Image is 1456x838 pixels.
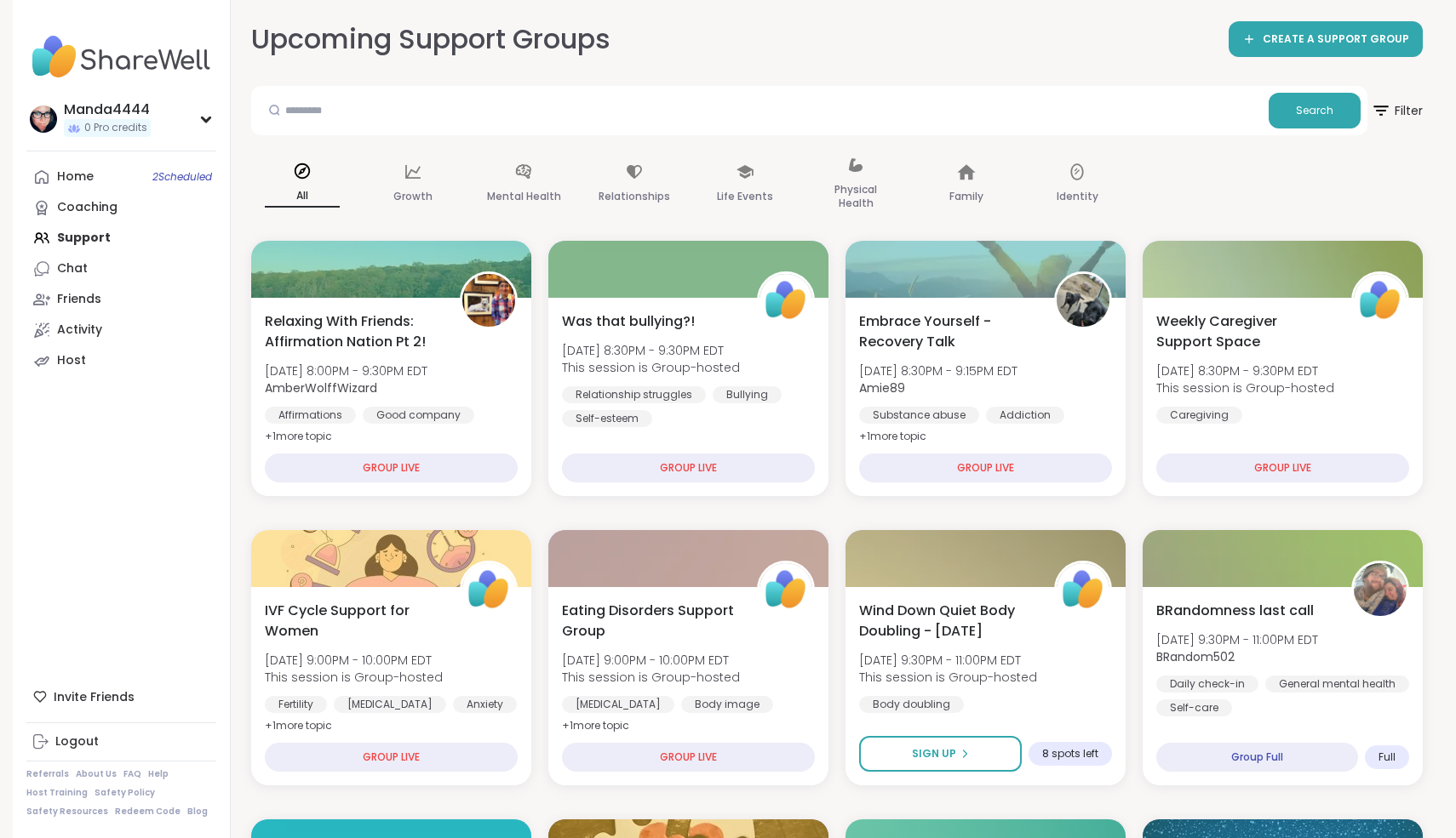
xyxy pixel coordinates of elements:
[55,733,99,750] div: Logout
[26,787,88,799] a: Host Training
[26,254,216,284] a: Chat
[265,601,441,641] span: IVF Cycle Support for Women
[265,362,427,379] span: [DATE] 8:00PM - 9:30PM EDT
[616,30,630,43] iframe: Spotlight
[265,407,356,424] div: Affirmations
[859,362,1017,379] span: [DATE] 8:30PM - 9:15PM EDT
[949,186,983,207] p: Family
[1042,747,1098,761] span: 8 spots left
[562,359,740,376] span: This session is Group-hosted
[859,407,979,424] div: Substance abuse
[199,202,213,215] iframe: Spotlight
[26,162,216,192] a: Home2Scheduled
[453,696,517,713] div: Anxiety
[334,696,446,713] div: [MEDICAL_DATA]
[251,20,624,59] h2: Upcoming Support Groups
[30,105,57,133] img: Manda4444
[1156,601,1314,621] span: BRandomness last call
[393,186,433,207] p: Growth
[1156,743,1358,772] div: Group Full
[818,180,893,214] p: Physical Health
[265,311,441,352] span: Relaxing With Friends: Affirmation Nation Pt 2!
[462,274,515,327] img: AmberWolffWizard
[57,291,101,308] div: Friends
[26,681,216,712] div: Invite Friends
[681,696,773,713] div: Body image
[1371,90,1423,131] span: Filter
[599,186,670,207] p: Relationships
[562,453,815,482] div: GROUP LIVE
[1229,21,1423,57] a: CREATE A SUPPORT GROUP
[1156,379,1334,396] span: This session is Group-hosted
[1156,362,1334,379] span: [DATE] 8:30PM - 9:30PM EDT
[717,186,773,207] p: Life Events
[57,322,102,339] div: Activity
[1156,311,1333,352] span: Weekly Caregiver Support Space
[57,352,86,369] div: Host
[95,787,155,799] a: Safety Policy
[363,407,474,424] div: Good company
[1156,648,1235,665] b: BRandom502
[462,563,515,616] img: ShareWell
[760,274,812,327] img: ShareWell
[265,669,443,686] span: This session is Group-hosted
[84,121,147,135] span: 0 Pro credits
[859,601,1035,641] span: Wind Down Quiet Body Doubling - [DATE]
[187,806,208,818] a: Blog
[76,768,117,780] a: About Us
[265,185,340,208] p: All
[1156,676,1258,693] div: Daily check-in
[859,453,1112,482] div: GROUP LIVE
[57,199,118,216] div: Coaching
[265,652,443,669] span: [DATE] 9:00PM - 10:00PM EDT
[265,379,377,396] b: AmberWolffWizard
[148,768,169,780] a: Help
[1379,750,1396,764] span: Full
[1057,186,1098,207] p: Identity
[1156,453,1409,482] div: GROUP LIVE
[562,601,738,641] span: Eating Disorders Support Group
[562,386,706,403] div: Relationship struggles
[26,345,216,376] a: Host
[562,652,740,669] span: [DATE] 9:00PM - 10:00PM EDT
[986,407,1064,424] div: Addiction
[562,410,652,427] div: Self-esteem
[487,186,561,207] p: Mental Health
[123,768,141,780] a: FAQ
[115,806,181,818] a: Redeem Code
[859,736,1022,772] button: Sign Up
[265,743,518,772] div: GROUP LIVE
[859,379,905,396] b: Amie89
[26,727,216,757] a: Logout
[859,652,1037,669] span: [DATE] 9:30PM - 11:00PM EDT
[912,746,956,761] span: Sign Up
[1269,93,1361,128] button: Search
[26,27,216,87] img: ShareWell Nav Logo
[26,806,108,818] a: Safety Resources
[1296,103,1333,118] span: Search
[26,284,216,315] a: Friends
[57,260,88,277] div: Chat
[64,100,151,119] div: Manda4444
[57,168,94,185] div: Home
[1156,631,1318,648] span: [DATE] 9:30PM - 11:00PM EDT
[1265,676,1409,693] div: General mental health
[562,311,695,332] span: Was that bullying?!
[859,311,1035,352] span: Embrace Yourself - Recovery Talk
[1156,699,1232,716] div: Self-care
[760,563,812,616] img: ShareWell
[1057,563,1109,616] img: ShareWell
[265,453,518,482] div: GROUP LIVE
[859,696,964,713] div: Body doubling
[1057,274,1109,327] img: Amie89
[859,669,1037,686] span: This session is Group-hosted
[26,315,216,345] a: Activity
[1354,563,1407,616] img: BRandom502
[1354,274,1407,327] img: ShareWell
[1263,32,1409,47] span: CREATE A SUPPORT GROUP
[562,342,740,359] span: [DATE] 8:30PM - 9:30PM EDT
[562,696,674,713] div: [MEDICAL_DATA]
[562,669,740,686] span: This session is Group-hosted
[152,170,212,184] span: 2 Scheduled
[1371,86,1423,135] button: Filter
